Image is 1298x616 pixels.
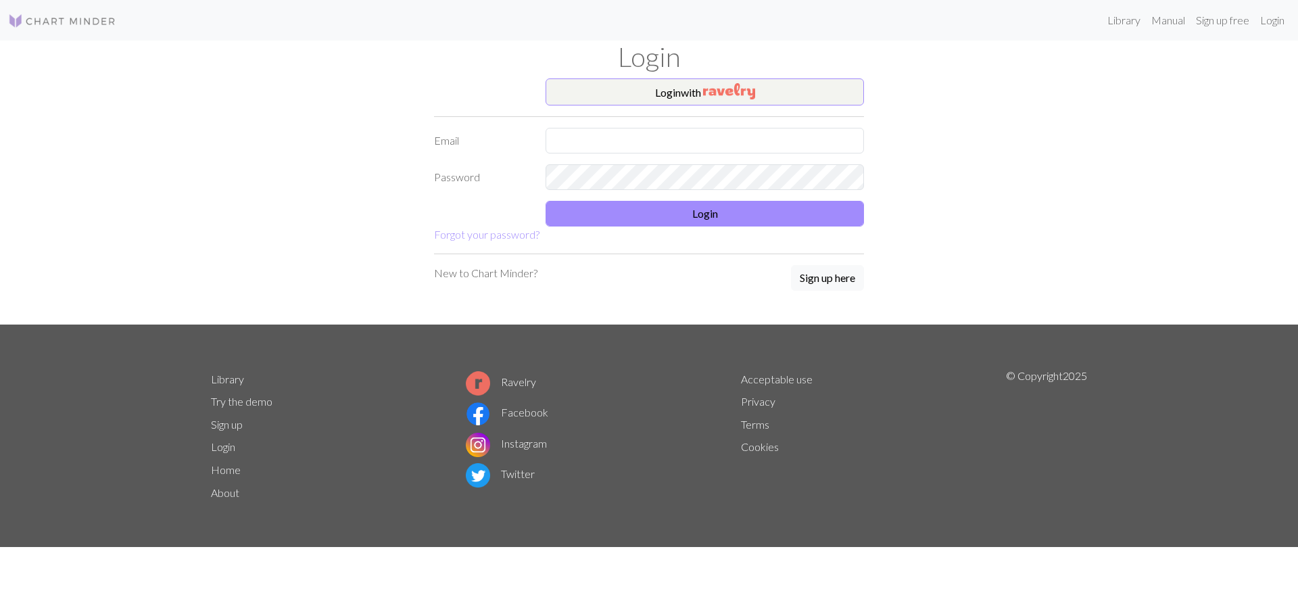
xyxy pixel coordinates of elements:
a: Cookies [741,440,779,453]
a: Library [211,373,244,385]
img: Ravelry [703,83,755,99]
h1: Login [203,41,1095,73]
a: Twitter [466,467,535,480]
p: New to Chart Minder? [434,265,537,281]
a: Sign up free [1191,7,1255,34]
a: Login [211,440,235,453]
p: © Copyright 2025 [1006,368,1087,504]
a: Sign up here [791,265,864,292]
button: Sign up here [791,265,864,291]
button: Loginwith [546,78,864,105]
img: Ravelry logo [466,371,490,396]
a: Sign up [211,418,243,431]
button: Login [546,201,864,227]
a: About [211,486,239,499]
a: Forgot your password? [434,228,539,241]
a: Ravelry [466,375,536,388]
a: Home [211,463,241,476]
img: Facebook logo [466,402,490,426]
label: Email [426,128,537,153]
img: Logo [8,13,116,29]
a: Facebook [466,406,548,419]
a: Manual [1146,7,1191,34]
a: Try the demo [211,395,272,408]
a: Privacy [741,395,775,408]
img: Instagram logo [466,433,490,457]
a: Terms [741,418,769,431]
img: Twitter logo [466,463,490,488]
a: Login [1255,7,1290,34]
a: Instagram [466,437,547,450]
label: Password [426,164,537,190]
a: Library [1102,7,1146,34]
a: Acceptable use [741,373,813,385]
